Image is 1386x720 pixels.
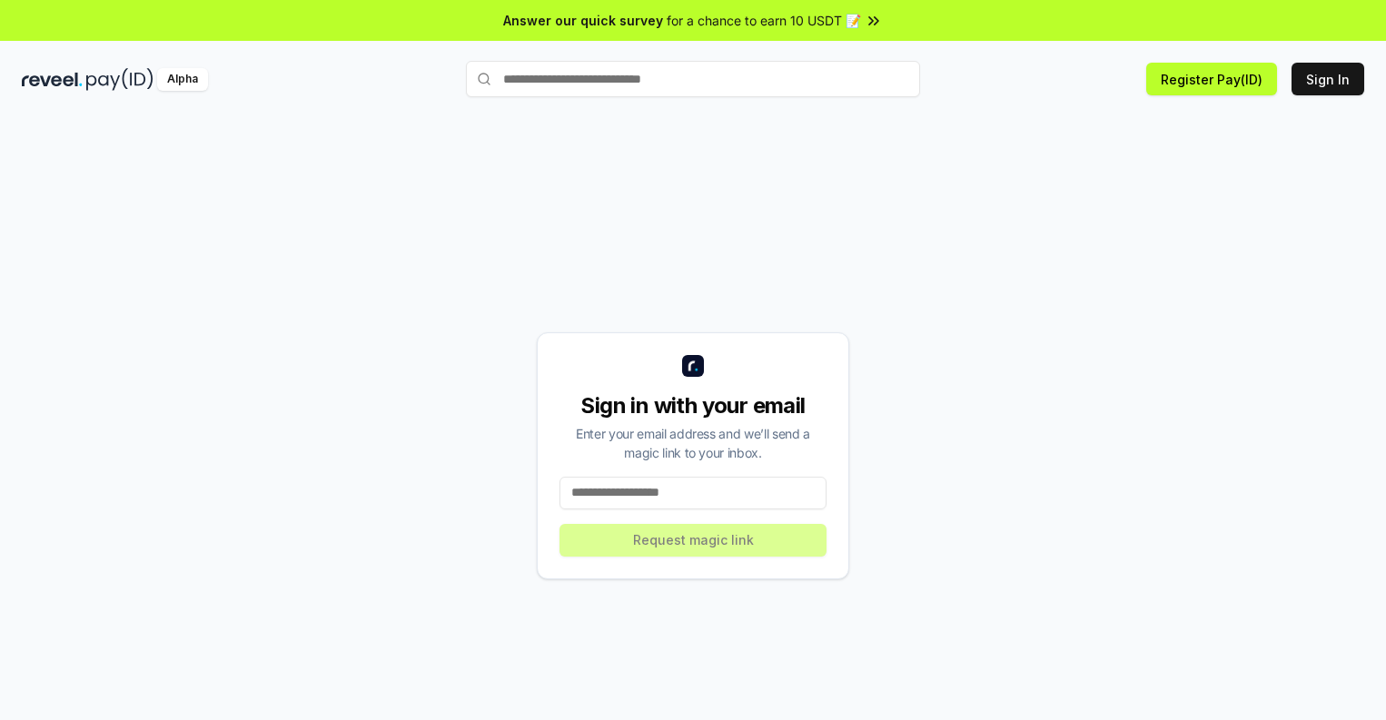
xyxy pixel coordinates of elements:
div: Alpha [157,68,208,91]
div: Sign in with your email [559,391,827,420]
div: Enter your email address and we’ll send a magic link to your inbox. [559,424,827,462]
button: Sign In [1292,63,1364,95]
span: for a chance to earn 10 USDT 📝 [667,11,861,30]
span: Answer our quick survey [503,11,663,30]
button: Register Pay(ID) [1146,63,1277,95]
img: logo_small [682,355,704,377]
img: reveel_dark [22,68,83,91]
img: pay_id [86,68,153,91]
